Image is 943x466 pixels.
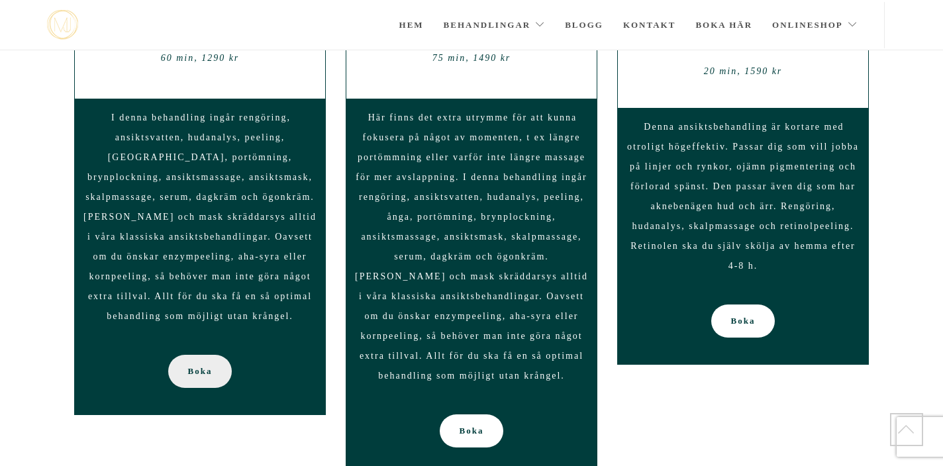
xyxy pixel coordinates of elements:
[731,304,756,338] span: Boka
[695,2,752,48] a: Boka här
[440,414,504,447] a: Boka
[628,62,858,81] div: 20 min, 1590 kr
[168,355,232,388] a: Boka
[356,48,587,68] div: 75 min, 1490 kr
[565,2,603,48] a: Blogg
[627,122,859,271] span: Denna ansiktsbehandling är kortare med otroligt högeffektiv. Passar dig som vill jobba på linjer ...
[399,2,424,48] a: Hem
[623,2,676,48] a: Kontakt
[444,2,546,48] a: Behandlingar
[188,355,213,388] span: Boka
[83,113,317,321] span: I denna behandling ingår rengöring, ansiktsvatten, hudanalys, peeling, [GEOGRAPHIC_DATA], portömn...
[772,2,858,48] a: Onlineshop
[47,10,78,40] a: mjstudio mjstudio mjstudio
[355,113,588,381] span: Här finns det extra utrymme för att kunna fokusera på något av momenten, t ex längre portömmning ...
[85,48,315,68] div: 60 min, 1290 kr
[711,304,775,338] a: Boka
[47,10,78,40] img: mjstudio
[460,414,484,447] span: Boka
